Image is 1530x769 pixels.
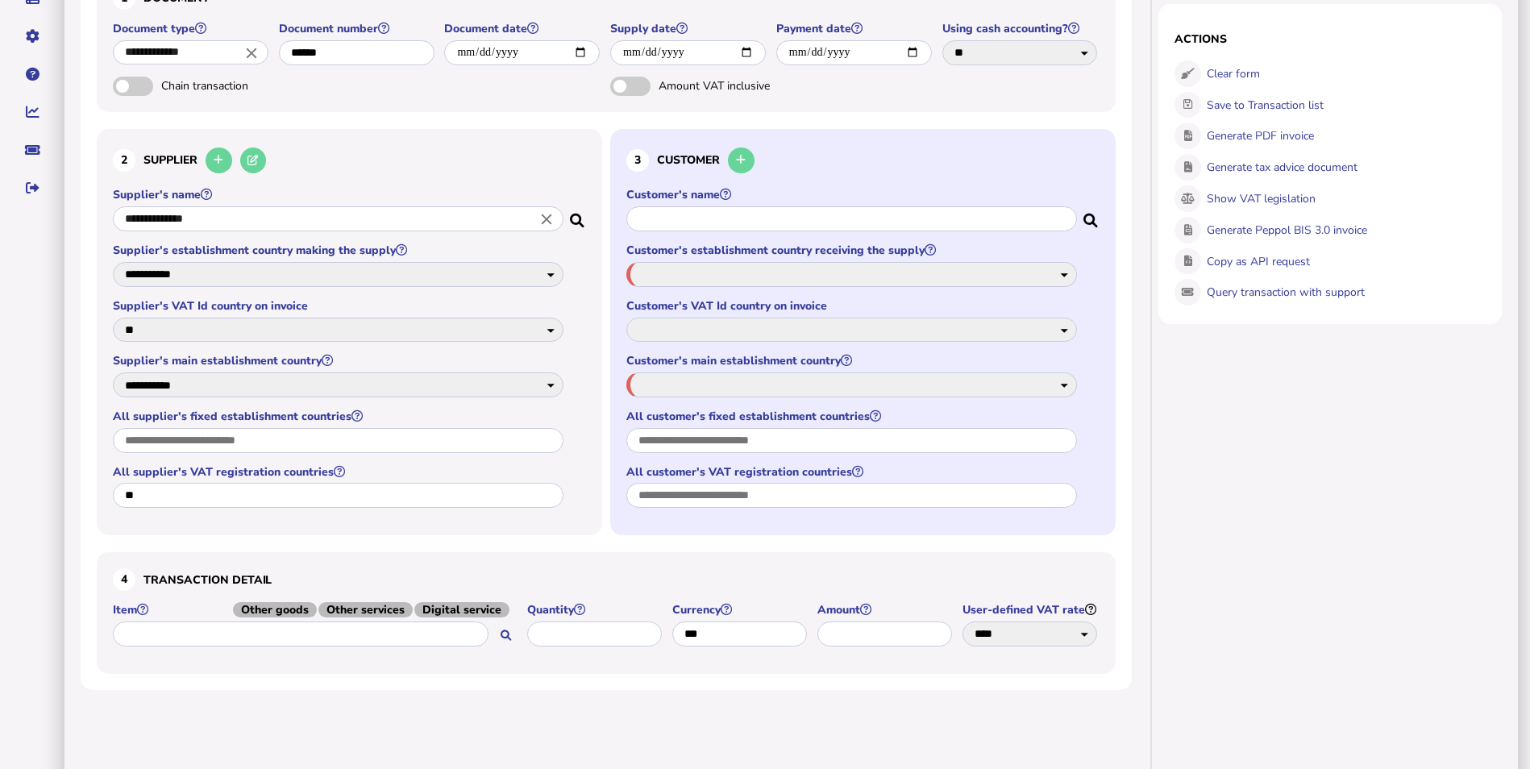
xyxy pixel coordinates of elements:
h3: Customer [626,145,1100,177]
label: Supplier's establishment country making the supply [113,243,566,258]
app-field: Select a document type [113,21,271,77]
button: Add a new customer to the database [728,148,755,174]
label: Customer's establishment country receiving the supply [626,243,1079,258]
button: Search for an item by HS code or use natural language description [493,623,519,650]
label: Document date [444,21,602,36]
label: Customer's VAT Id country on invoice [626,298,1079,314]
i: Search for a dummy customer [1083,209,1100,222]
span: Chain transaction [161,78,331,94]
button: Sign out [15,171,49,205]
label: Using cash accounting? [942,21,1100,36]
label: Quantity [527,602,664,617]
label: Document number [279,21,437,36]
button: Add a new supplier to the database [206,148,232,174]
span: Digital service [414,602,509,617]
label: Customer's name [626,187,1079,202]
h3: Transaction detail [113,568,1100,591]
label: User-defined VAT rate [962,602,1100,617]
button: Help pages [15,57,49,91]
div: 3 [626,149,649,172]
label: Document type [113,21,271,36]
button: Insights [15,95,49,129]
label: Amount [817,602,954,617]
i: Search for a dummy seller [570,209,586,222]
label: Supplier's main establishment country [113,353,566,368]
button: Manage settings [15,19,49,53]
span: Other services [318,602,413,617]
label: Customer's main establishment country [626,353,1079,368]
label: Payment date [776,21,934,36]
label: All customer's VAT registration countries [626,464,1079,480]
h1: Actions [1175,31,1486,47]
label: Supplier's name [113,187,566,202]
section: Define the item, and answer additional questions [97,552,1116,674]
section: Define the seller [97,129,602,536]
button: Edit selected supplier in the database [240,148,267,174]
h3: Supplier [113,145,586,177]
label: All customer's fixed establishment countries [626,409,1079,424]
label: Currency [672,602,809,617]
div: 2 [113,149,135,172]
button: Raise a support ticket [15,133,49,167]
div: 4 [113,568,135,591]
label: All supplier's VAT registration countries [113,464,566,480]
label: All supplier's fixed establishment countries [113,409,566,424]
label: Supply date [610,21,768,36]
i: Close [538,210,555,228]
i: Close [243,44,260,61]
span: Amount VAT inclusive [659,78,828,94]
span: Other goods [233,602,317,617]
label: Item [113,602,519,617]
label: Supplier's VAT Id country on invoice [113,298,566,314]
